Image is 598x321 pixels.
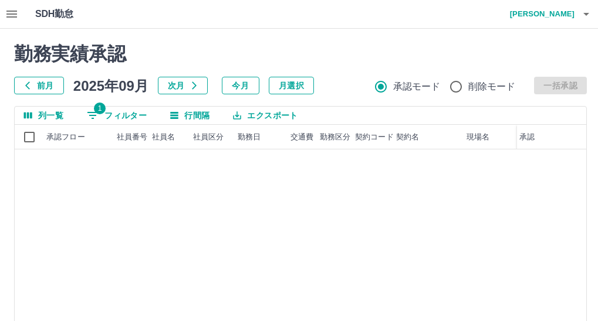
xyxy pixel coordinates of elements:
[290,125,313,149] div: 交通費
[150,125,191,149] div: 社員名
[317,125,353,149] div: 勤務区分
[467,125,489,149] div: 現場名
[114,125,150,149] div: 社員番号
[44,125,114,149] div: 承認フロー
[46,125,85,149] div: 承認フロー
[14,77,64,94] button: 前月
[238,125,261,149] div: 勤務日
[161,107,219,124] button: 行間隔
[117,125,148,149] div: 社員番号
[94,103,106,114] span: 1
[224,107,307,124] button: エクスポート
[73,77,148,94] h5: 2025年09月
[468,80,516,94] span: 削除モード
[222,77,259,94] button: 今月
[235,125,288,149] div: 勤務日
[269,77,314,94] button: 月選択
[355,125,394,149] div: 契約コード
[396,125,419,149] div: 契約名
[393,80,441,94] span: 承認モード
[353,125,394,149] div: 契約コード
[191,125,235,149] div: 社員区分
[15,107,73,124] button: 列選択
[320,125,351,149] div: 勤務区分
[464,125,535,149] div: 現場名
[152,125,175,149] div: 社員名
[77,107,156,124] button: フィルター表示
[193,125,224,149] div: 社員区分
[519,125,535,149] div: 承認
[158,77,208,94] button: 次月
[394,125,464,149] div: 契約名
[14,43,587,65] h2: 勤務実績承認
[288,125,317,149] div: 交通費
[517,125,578,149] div: 承認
